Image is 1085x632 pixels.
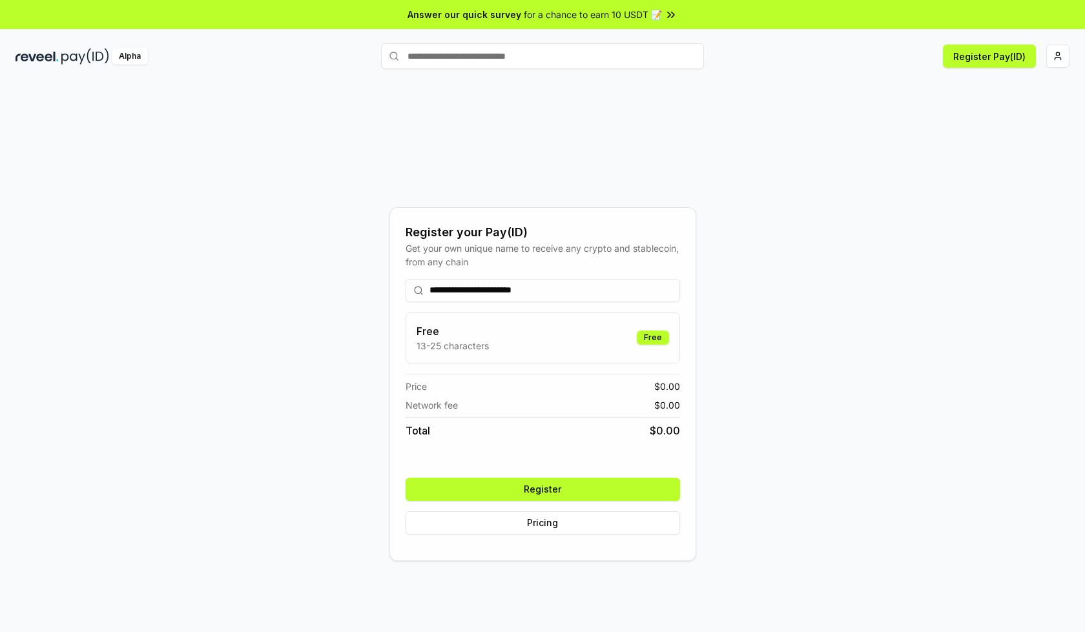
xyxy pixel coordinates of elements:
h3: Free [417,323,489,339]
span: Total [406,423,430,438]
span: $ 0.00 [650,423,680,438]
div: Get your own unique name to receive any crypto and stablecoin, from any chain [406,241,680,269]
span: Answer our quick survey [408,8,521,21]
span: $ 0.00 [654,380,680,393]
button: Register [406,478,680,501]
div: Register your Pay(ID) [406,223,680,241]
img: reveel_dark [15,48,59,65]
p: 13-25 characters [417,339,489,352]
span: Price [406,380,427,393]
div: Alpha [112,48,148,65]
span: for a chance to earn 10 USDT 📝 [524,8,662,21]
span: $ 0.00 [654,398,680,412]
div: Free [637,331,669,345]
button: Pricing [406,511,680,535]
img: pay_id [61,48,109,65]
button: Register Pay(ID) [943,45,1036,68]
span: Network fee [406,398,458,412]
